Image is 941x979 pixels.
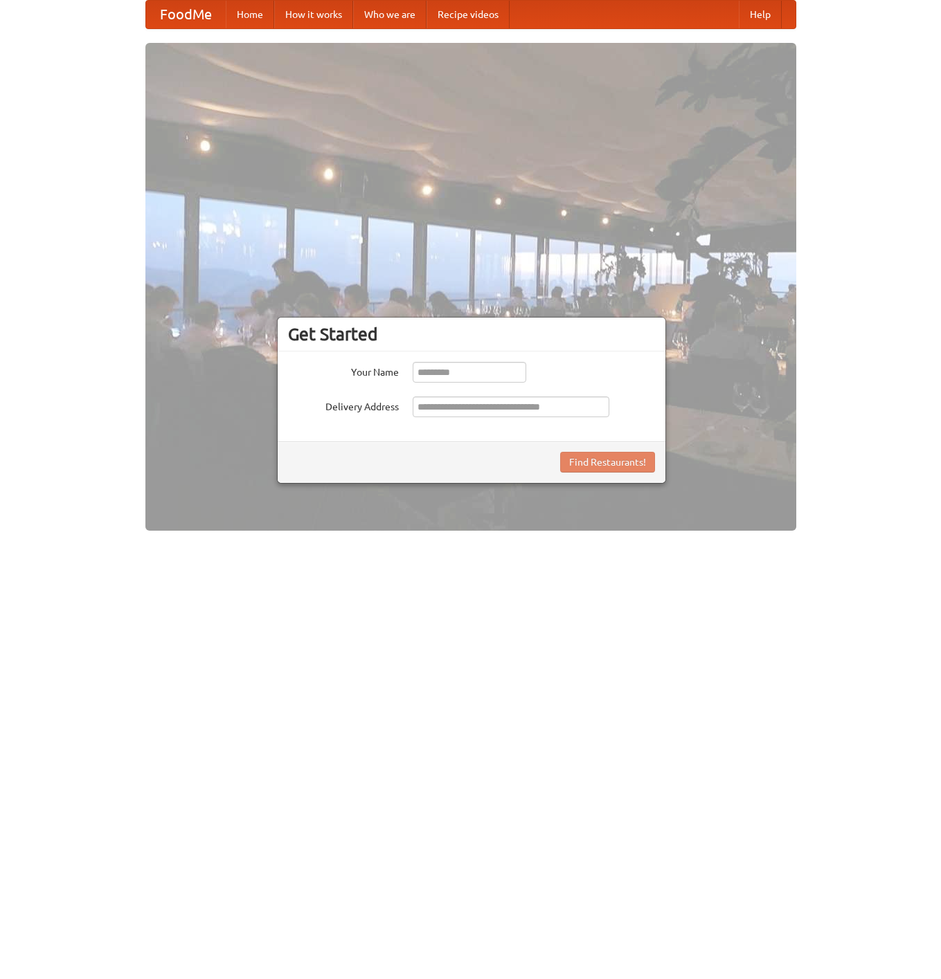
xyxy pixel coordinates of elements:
[274,1,353,28] a: How it works
[146,1,226,28] a: FoodMe
[353,1,427,28] a: Who we are
[560,452,655,473] button: Find Restaurants!
[226,1,274,28] a: Home
[739,1,782,28] a: Help
[288,324,655,345] h3: Get Started
[427,1,510,28] a: Recipe videos
[288,396,399,414] label: Delivery Address
[288,362,399,379] label: Your Name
